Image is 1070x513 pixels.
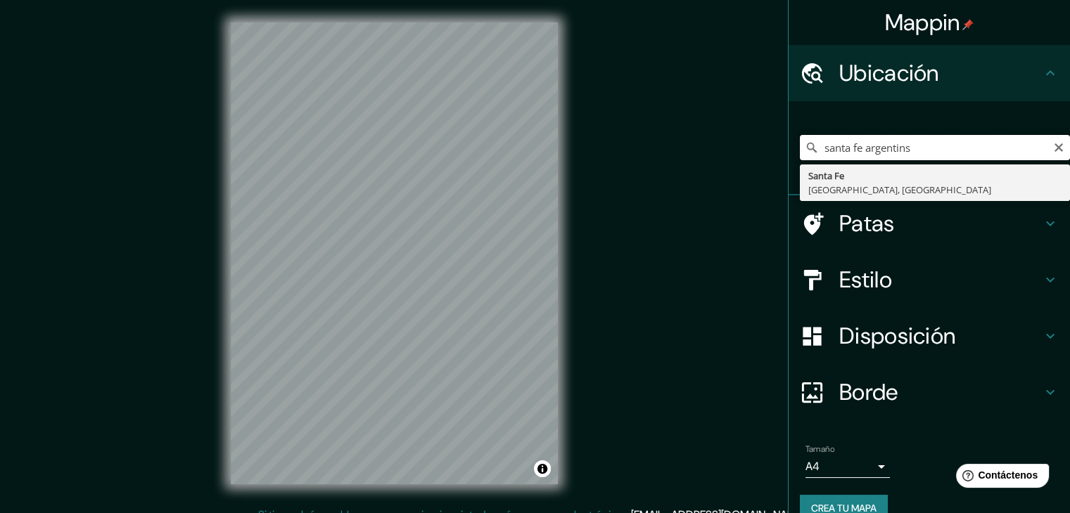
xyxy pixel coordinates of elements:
[839,321,955,351] font: Disposición
[808,169,844,182] font: Santa Fe
[885,8,960,37] font: Mappin
[800,135,1070,160] input: Elige tu ciudad o zona
[805,455,890,478] div: A4
[805,459,820,474] font: A4
[839,209,895,238] font: Patas
[839,265,892,294] font: Estilo
[839,58,939,88] font: Ubicación
[789,364,1070,420] div: Borde
[962,19,974,30] img: pin-icon.png
[789,252,1070,308] div: Estilo
[839,377,898,407] font: Borde
[805,443,834,455] font: Tamaño
[534,460,551,477] button: Activar o desactivar atribución
[1053,140,1064,153] button: Claro
[789,308,1070,364] div: Disposición
[789,195,1070,252] div: Patas
[789,45,1070,101] div: Ubicación
[231,22,558,484] canvas: Mapa
[945,458,1055,498] iframe: Lanzador de widgets de ayuda
[808,183,991,196] font: [GEOGRAPHIC_DATA], [GEOGRAPHIC_DATA]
